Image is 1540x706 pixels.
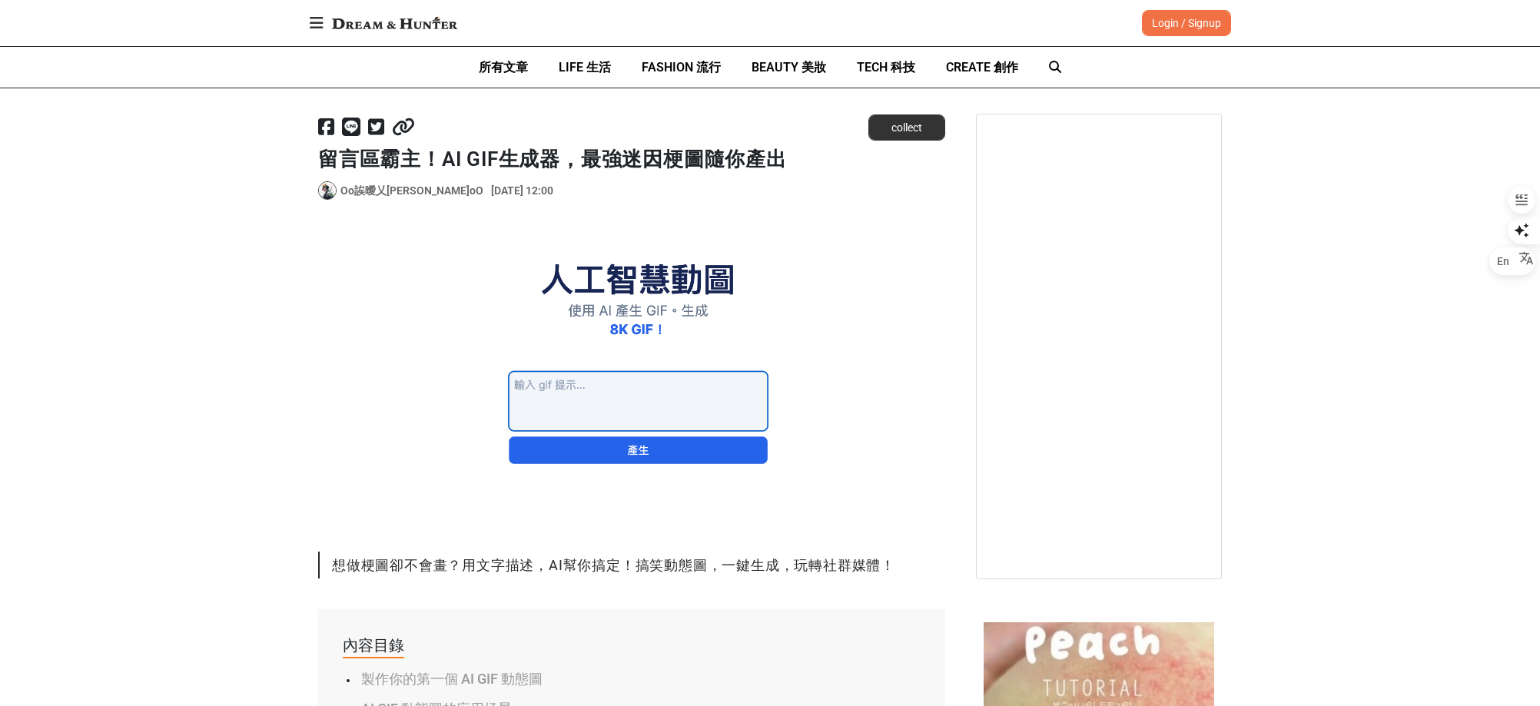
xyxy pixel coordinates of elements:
img: Avatar [319,182,336,199]
div: Login / Signup [1142,10,1231,36]
span: CREATE 創作 [946,60,1018,75]
a: Avatar [318,181,337,200]
span: 所有文章 [479,60,528,75]
img: 留言區霸主！AI GIF生成器，最強迷因梗圖隨你產出 [318,237,945,520]
img: Dream & Hunter [324,9,465,37]
span: LIFE 生活 [559,60,611,75]
span: BEAUTY 美妝 [752,60,826,75]
a: CREATE 創作 [946,47,1018,88]
div: 想做梗圖卻不會畫？用文字描述，AI幫你搞定！搞笑動態圖，一鍵生成，玩轉社群媒體！ [318,552,945,578]
a: Oo誒曖乂[PERSON_NAME]oO [340,183,483,199]
a: 所有文章 [479,47,528,88]
h1: 留言區霸主！AI GIF生成器，最強迷因梗圖隨你產出 [318,147,945,171]
button: collect [868,114,945,141]
span: FASHION 流行 [642,60,721,75]
a: LIFE 生活 [559,47,611,88]
div: [DATE] 12:00 [491,183,553,199]
div: 內容目錄 [343,634,404,658]
a: TECH 科技 [857,47,915,88]
span: TECH 科技 [857,60,915,75]
a: 製作你的第一個 AI GIF 動態圖 [361,671,543,687]
a: FASHION 流行 [642,47,721,88]
a: BEAUTY 美妝 [752,47,826,88]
